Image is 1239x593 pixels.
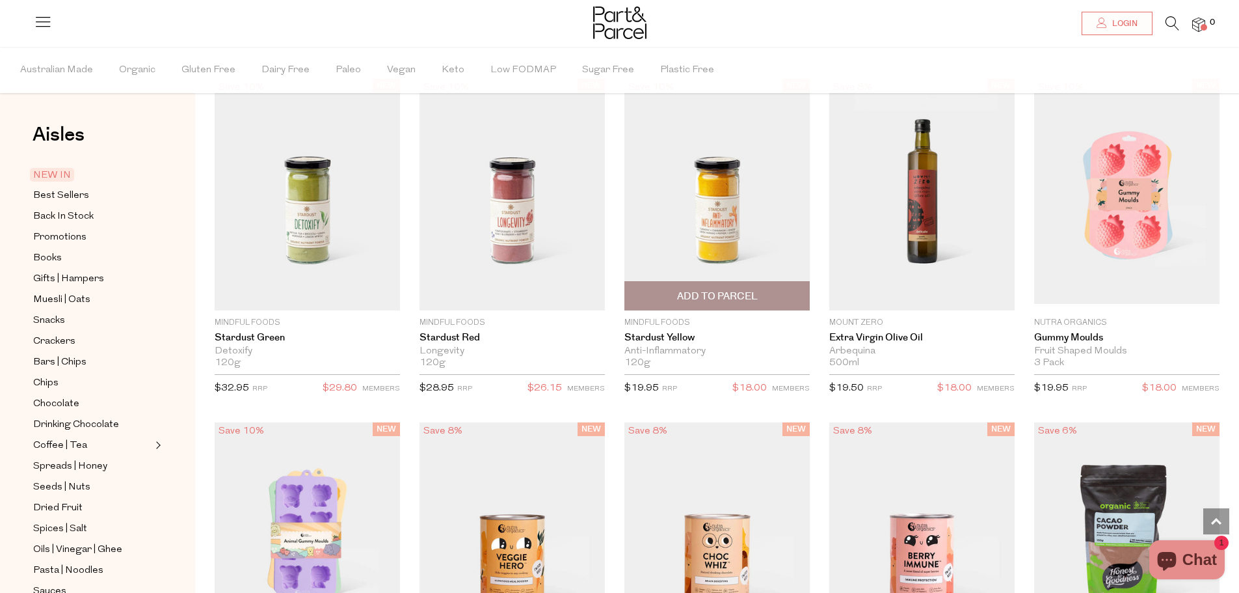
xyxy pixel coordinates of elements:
div: Fruit Shaped Moulds [1034,346,1219,357]
span: Australian Made [20,48,93,93]
a: Stardust Yellow [624,332,810,344]
span: Login [1109,18,1138,29]
span: Plastic Free [660,48,714,93]
small: RRP [457,385,472,393]
span: NEW [987,422,1015,436]
span: $19.50 [829,383,864,393]
span: NEW IN [30,168,74,182]
span: Add To Parcel [677,290,758,303]
div: Save 10% [215,422,268,440]
span: $19.95 [624,383,659,393]
span: $32.95 [215,383,249,393]
span: 120g [215,357,241,369]
p: Nutra Organics [1034,317,1219,329]
inbox-online-store-chat: Shopify online store chat [1145,540,1229,583]
span: Seeds | Nuts [33,480,90,495]
a: Promotions [33,229,152,245]
span: Snacks [33,313,65,329]
span: NEW [782,422,810,436]
span: 0 [1206,17,1218,29]
p: Mindful Foods [215,317,400,329]
button: Expand/Collapse Coffee | Tea [152,437,161,453]
div: Detoxify [215,346,400,357]
span: Organic [119,48,155,93]
small: RRP [1072,385,1087,393]
img: Gummy Moulds [1034,85,1219,304]
span: Vegan [387,48,416,93]
span: Bars | Chips [33,355,87,370]
span: $19.95 [1034,383,1069,393]
a: Gifts | Hampers [33,271,152,287]
a: Drinking Chocolate [33,417,152,433]
a: Stardust Red [420,332,605,344]
small: RRP [662,385,677,393]
span: $26.15 [527,380,562,397]
span: Low FODMAP [490,48,556,93]
div: Save 8% [829,422,876,440]
span: Aisles [33,120,85,149]
span: Back In Stock [33,209,94,225]
a: Stardust Green [215,332,400,344]
a: Bars | Chips [33,354,152,370]
span: NEW [1192,422,1219,436]
span: Crackers [33,334,75,350]
span: 3 Pack [1034,357,1064,369]
a: Extra Virgin Olive Oil [829,332,1015,344]
small: MEMBERS [362,385,400,393]
small: RRP [252,385,267,393]
img: Extra Virgin Olive Oil [829,79,1015,310]
div: Longevity [420,346,605,357]
a: Pasta | Noodles [33,562,152,579]
a: Spreads | Honey [33,458,152,475]
a: Chocolate [33,396,152,412]
img: Stardust Green [215,79,400,310]
span: Coffee | Tea [33,438,87,454]
a: Login [1082,12,1152,35]
span: Best Sellers [33,188,89,204]
span: Chips [33,376,59,391]
a: NEW IN [33,167,152,183]
a: Muesli | Oats [33,292,152,308]
div: Save 8% [624,422,671,440]
small: MEMBERS [772,385,810,393]
a: Gummy Moulds [1034,332,1219,344]
p: Mount Zero [829,317,1015,329]
small: MEMBERS [1182,385,1219,393]
span: 120g [624,357,650,369]
a: Snacks [33,312,152,329]
small: MEMBERS [977,385,1015,393]
p: Mindful Foods [624,317,810,329]
span: Muesli | Oats [33,292,90,308]
small: RRP [867,385,882,393]
img: Stardust Red [420,79,605,310]
a: Oils | Vinegar | Ghee [33,542,152,558]
div: Anti-Inflammatory [624,346,810,357]
img: Stardust Yellow [624,79,810,310]
span: 120g [420,357,446,369]
span: Gluten Free [181,48,235,93]
span: NEW [578,422,605,436]
span: $29.80 [323,380,357,397]
div: Arbequina [829,346,1015,357]
a: Coffee | Tea [33,437,152,454]
small: MEMBERS [567,385,605,393]
span: $18.00 [732,380,767,397]
a: Spices | Salt [33,521,152,537]
div: Save 8% [420,422,466,440]
img: Part&Parcel [593,7,646,39]
a: Chips [33,375,152,391]
a: Aisles [33,125,85,158]
a: 0 [1192,18,1205,31]
span: 500ml [829,357,859,369]
span: Spices | Salt [33,521,87,537]
span: Promotions [33,230,87,245]
span: Drinking Chocolate [33,417,119,433]
span: $18.00 [937,380,972,397]
span: Books [33,251,62,266]
span: NEW [373,422,400,436]
p: Mindful Foods [420,317,605,329]
span: Dried Fruit [33,501,83,516]
span: Gifts | Hampers [33,271,104,287]
span: Spreads | Honey [33,459,107,475]
a: Crackers [33,333,152,350]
